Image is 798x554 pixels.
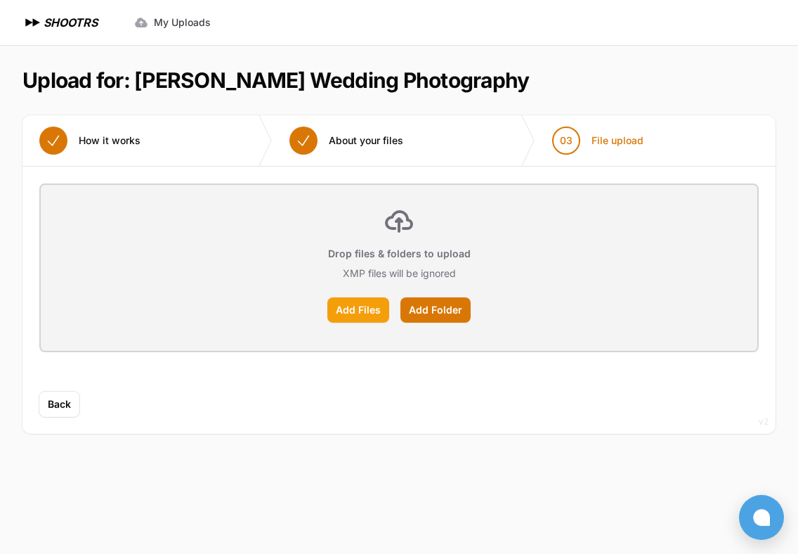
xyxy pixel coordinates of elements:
span: 03 [560,134,573,148]
h1: Upload for: [PERSON_NAME] Wedding Photography [22,67,529,93]
p: XMP files will be ignored [343,266,456,281]
div: v2 [759,413,768,430]
a: My Uploads [126,10,219,35]
button: Open chat window [739,495,784,540]
img: SHOOTRS [22,14,44,31]
span: About your files [329,134,403,148]
button: About your files [273,115,420,166]
span: File upload [591,134,643,148]
a: SHOOTRS SHOOTRS [22,14,98,31]
span: Back [48,397,71,411]
span: How it works [79,134,140,148]
button: Back [39,392,79,417]
span: My Uploads [154,15,211,30]
button: 03 File upload [535,115,660,166]
h1: SHOOTRS [44,14,98,31]
label: Add Folder [400,297,471,323]
button: How it works [22,115,157,166]
label: Add Files [327,297,389,323]
p: Drop files & folders to upload [328,247,471,261]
